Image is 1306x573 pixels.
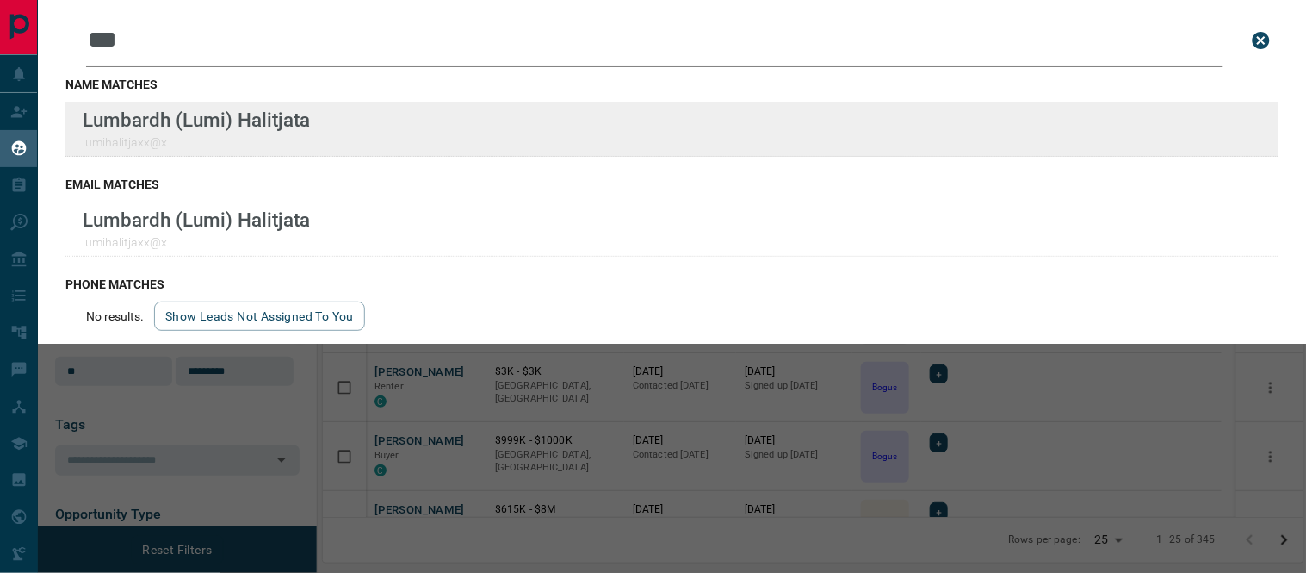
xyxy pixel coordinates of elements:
[65,178,1278,191] h3: email matches
[83,109,310,131] p: Lumbardh (Lumi) Halitjata
[65,78,1278,91] h3: name matches
[1244,23,1278,58] button: close search bar
[154,302,365,331] button: show leads not assigned to you
[83,135,310,149] p: lumihalitjaxx@x
[86,309,144,323] p: No results.
[83,209,310,231] p: Lumbardh (Lumi) Halitjata
[65,277,1278,291] h3: phone matches
[83,235,310,249] p: lumihalitjaxx@x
